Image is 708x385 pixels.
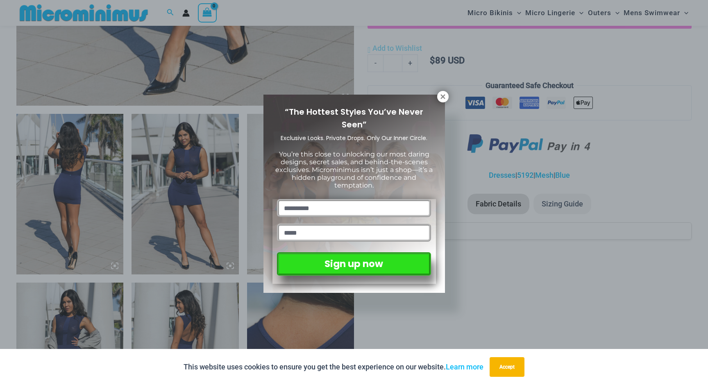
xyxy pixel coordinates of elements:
p: This website uses cookies to ensure you get the best experience on our website. [184,361,483,373]
span: Exclusive Looks. Private Drops. Only Our Inner Circle. [281,134,427,142]
span: You’re this close to unlocking our most daring designs, secret sales, and behind-the-scenes exclu... [275,150,433,190]
button: Accept [490,357,524,377]
span: “The Hottest Styles You’ve Never Seen” [285,106,423,130]
a: Learn more [446,362,483,371]
button: Close [437,91,449,102]
button: Sign up now [277,252,431,276]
